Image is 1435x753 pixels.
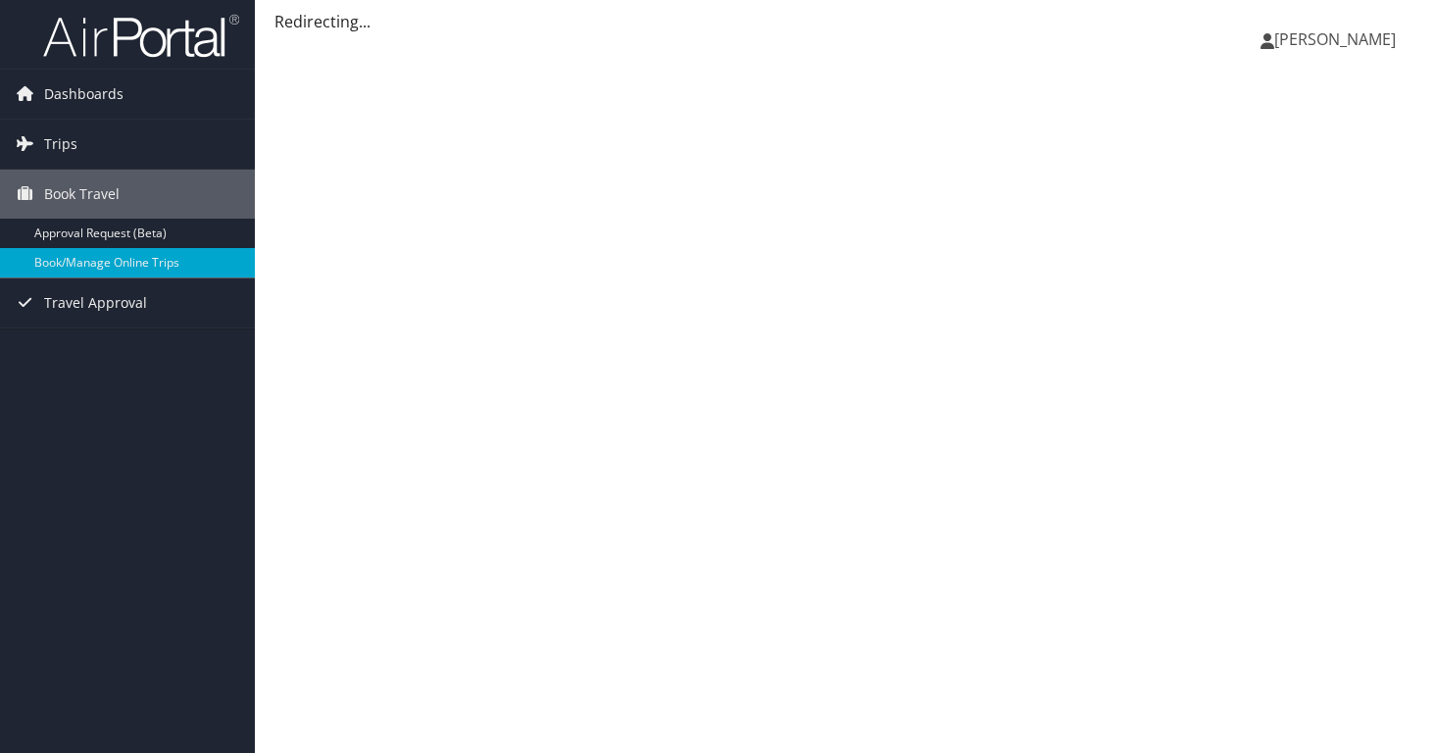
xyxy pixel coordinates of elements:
span: [PERSON_NAME] [1274,28,1396,50]
span: Trips [44,120,77,169]
span: Book Travel [44,170,120,219]
div: Redirecting... [274,10,1415,33]
img: airportal-logo.png [43,13,239,59]
span: Travel Approval [44,278,147,327]
a: [PERSON_NAME] [1261,10,1415,69]
span: Dashboards [44,70,124,119]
